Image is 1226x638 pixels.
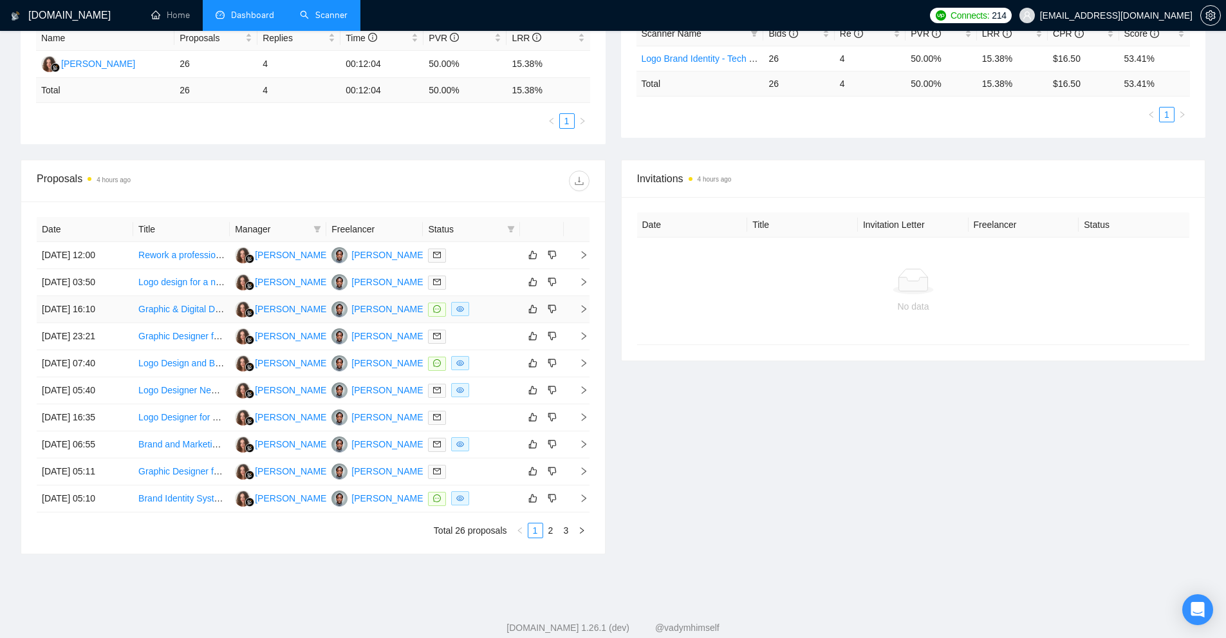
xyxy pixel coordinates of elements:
img: BO [331,328,348,344]
td: 50.00 % [423,78,506,103]
span: info-circle [1003,29,1012,38]
img: BO [331,247,348,263]
a: Logo Brand Identity - Tech - NEW [642,53,776,64]
img: gigradar-bm.png [245,281,254,290]
span: right [569,440,588,449]
time: 4 hours ago [698,176,732,183]
button: like [525,301,541,317]
div: Proposals [37,171,313,191]
span: dislike [548,493,557,503]
button: dislike [544,274,560,290]
a: BO[PERSON_NAME] [331,330,425,341]
span: like [528,331,537,341]
span: info-circle [1075,29,1084,38]
button: right [1175,107,1190,122]
img: PK [235,328,251,344]
a: BO[PERSON_NAME] [331,384,425,395]
button: like [525,328,541,344]
span: right [569,332,588,341]
button: like [525,274,541,290]
div: [PERSON_NAME] [255,302,329,316]
th: Title [133,217,230,242]
button: dislike [544,436,560,452]
span: message [433,359,441,367]
div: No data [647,299,1180,314]
span: mail [433,251,441,259]
span: filter [507,225,515,233]
li: Next Page [575,113,590,129]
span: info-circle [789,29,798,38]
a: @vadymhimself [655,623,720,633]
div: [PERSON_NAME] [351,491,425,505]
div: [PERSON_NAME] [351,410,425,424]
span: right [569,413,588,422]
td: [DATE] 05:10 [37,485,133,512]
span: eye [456,386,464,394]
button: like [525,491,541,506]
td: Rework a professional logo for an application [133,242,230,269]
a: BO[PERSON_NAME] [331,276,425,286]
a: PK[PERSON_NAME] [235,493,329,503]
img: PK [235,247,251,263]
div: [PERSON_NAME] [255,248,329,262]
div: [PERSON_NAME] [351,275,425,289]
span: dislike [548,358,557,368]
td: $ 16.50 [1048,71,1119,96]
button: like [525,382,541,398]
span: like [528,412,537,422]
td: 15.38% [977,46,1048,71]
img: gigradar-bm.png [245,498,254,507]
img: BO [331,382,348,399]
th: Manager [230,217,326,242]
li: 2 [543,523,559,538]
th: Replies [257,26,340,51]
div: [PERSON_NAME] [61,57,135,71]
span: dislike [548,385,557,395]
a: searchScanner [300,10,348,21]
button: right [574,523,590,538]
span: like [528,250,537,260]
td: [DATE] 05:11 [37,458,133,485]
td: 4 [835,46,906,71]
span: left [516,527,524,534]
td: Logo Design and Branding Specialist Needed [133,350,230,377]
th: Title [747,212,858,238]
li: Next Page [1175,107,1190,122]
div: [PERSON_NAME] [255,491,329,505]
td: 15.38 % [506,78,590,103]
td: 50.00% [906,46,976,71]
img: upwork-logo.png [936,10,946,21]
div: [PERSON_NAME] [255,356,329,370]
td: [DATE] 05:40 [37,377,133,404]
a: homeHome [151,10,190,21]
div: [PERSON_NAME] [255,275,329,289]
th: Freelancer [969,212,1079,238]
span: mail [433,278,441,286]
a: 1 [560,114,574,128]
a: 3 [559,523,573,538]
img: BO [331,436,348,453]
img: gigradar-bm.png [51,63,60,72]
span: Re [840,28,863,39]
button: dislike [544,464,560,479]
span: filter [313,225,321,233]
span: mail [433,332,441,340]
button: like [525,436,541,452]
a: Brand and Marketing Designer [138,439,261,449]
img: BO [331,464,348,480]
img: PK [235,382,251,399]
button: dislike [544,382,560,398]
span: like [528,277,537,287]
span: dislike [548,277,557,287]
span: filter [311,220,324,239]
span: dislike [548,331,557,341]
a: PK[PERSON_NAME] [235,249,329,259]
span: eye [456,305,464,313]
span: LRR [512,33,541,43]
a: Logo design for a new government tech startup [138,277,327,287]
div: [PERSON_NAME] [351,248,425,262]
span: Proposals [180,31,243,45]
span: Status [428,222,501,236]
span: filter [750,30,758,37]
img: gigradar-bm.png [245,389,254,399]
